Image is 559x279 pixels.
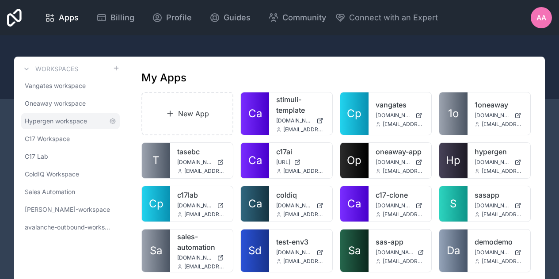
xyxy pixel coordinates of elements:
a: avalanche-outbound-workspace [21,219,120,235]
a: T [142,143,170,178]
span: Hypergen workspace [25,117,87,126]
a: Cp [340,92,369,135]
a: test-env3 [276,237,325,247]
span: Op [347,153,361,168]
span: Hp [446,153,460,168]
a: Op [340,143,369,178]
a: coldiq [276,190,325,200]
a: Workspaces [21,64,78,74]
span: [DOMAIN_NAME] [376,249,414,256]
a: Ca [241,186,269,222]
a: Hp [439,143,468,178]
a: stimuli-template [276,94,325,115]
a: [DOMAIN_NAME] [475,159,523,166]
a: Sa [142,229,170,272]
a: C17 Workspace [21,131,120,147]
span: Oneaway workspace [25,99,86,108]
span: Vangates workspace [25,81,86,90]
span: S [450,197,456,211]
span: T [152,153,160,168]
a: Ca [241,92,269,135]
span: C17 Lab [25,152,48,161]
span: [EMAIL_ADDRESS][DOMAIN_NAME] [383,211,424,218]
a: Billing [89,8,141,27]
a: C17 Lab [21,149,120,164]
span: [EMAIL_ADDRESS][DOMAIN_NAME] [482,258,523,265]
span: [EMAIL_ADDRESS][DOMAIN_NAME] [283,211,325,218]
span: [DOMAIN_NAME] [376,159,412,166]
span: [DOMAIN_NAME] [276,202,312,209]
a: c17-clone [376,190,424,200]
span: [DOMAIN_NAME] [276,117,312,124]
span: Community [282,11,326,24]
a: c17lab [177,190,226,200]
a: Guides [202,8,258,27]
a: Sd [241,229,269,272]
span: [EMAIL_ADDRESS][DOMAIN_NAME] [383,121,424,128]
span: Ca [248,153,262,168]
a: ColdIQ Workspace [21,166,120,182]
a: Ca [340,186,369,222]
a: [DOMAIN_NAME] [276,249,325,256]
a: Cp [142,186,170,222]
span: [DOMAIN_NAME] [276,249,312,256]
a: [URL] [276,159,325,166]
a: 1o [439,92,468,135]
span: [DOMAIN_NAME] [475,249,511,256]
h1: My Apps [141,71,186,85]
h3: Workspaces [35,65,78,73]
span: Da [447,244,460,258]
a: vangates [376,99,424,110]
a: [DOMAIN_NAME] [376,159,424,166]
a: [DOMAIN_NAME] [177,159,226,166]
span: [DOMAIN_NAME] [376,112,412,119]
span: Cp [149,197,164,211]
span: [EMAIL_ADDRESS][DOMAIN_NAME] [482,121,523,128]
span: [DOMAIN_NAME] [177,202,213,209]
span: [EMAIL_ADDRESS][DOMAIN_NAME] [283,258,325,265]
span: 1o [448,107,459,121]
a: oneaway-app [376,146,424,157]
span: [EMAIL_ADDRESS] [184,211,226,218]
span: Sa [150,244,162,258]
a: [DOMAIN_NAME] [475,249,523,256]
span: Aa [536,12,546,23]
span: Ca [248,107,262,121]
a: Oneaway workspace [21,96,120,111]
span: Sales Automation [25,187,75,196]
a: [DOMAIN_NAME] [376,112,424,119]
a: sas-app [376,237,424,247]
span: [DOMAIN_NAME] [475,202,511,209]
a: [DOMAIN_NAME] [475,112,523,119]
span: Profile [166,11,192,24]
a: Vangates workspace [21,78,120,94]
span: [EMAIL_ADDRESS][DOMAIN_NAME] [482,211,523,218]
a: [DOMAIN_NAME] [276,202,325,209]
a: [DOMAIN_NAME] [177,254,226,261]
span: C17 Workspace [25,134,70,143]
span: [EMAIL_ADDRESS][DOMAIN_NAME] [482,168,523,175]
span: Ca [347,197,361,211]
button: Connect with an Expert [335,11,438,24]
a: sasapp [475,190,523,200]
span: [EMAIL_ADDRESS][DOMAIN_NAME] [283,168,325,175]
a: [DOMAIN_NAME] [376,202,424,209]
span: Apps [59,11,79,24]
a: c17ai [276,146,325,157]
a: hypergen [475,146,523,157]
span: Guides [224,11,251,24]
a: Da [439,229,468,272]
span: Connect with an Expert [349,11,438,24]
a: [DOMAIN_NAME] [376,249,424,256]
a: sales-automation [177,231,226,252]
a: New App [141,92,233,135]
span: [DOMAIN_NAME] [177,159,213,166]
span: [DOMAIN_NAME] [475,159,511,166]
span: [DOMAIN_NAME] [376,202,412,209]
span: Cp [347,107,361,121]
a: [PERSON_NAME]-workspace [21,202,120,218]
span: [URL] [276,159,290,166]
a: Hypergen workspace [21,113,120,129]
span: [DOMAIN_NAME] [475,112,511,119]
span: Billing [110,11,134,24]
